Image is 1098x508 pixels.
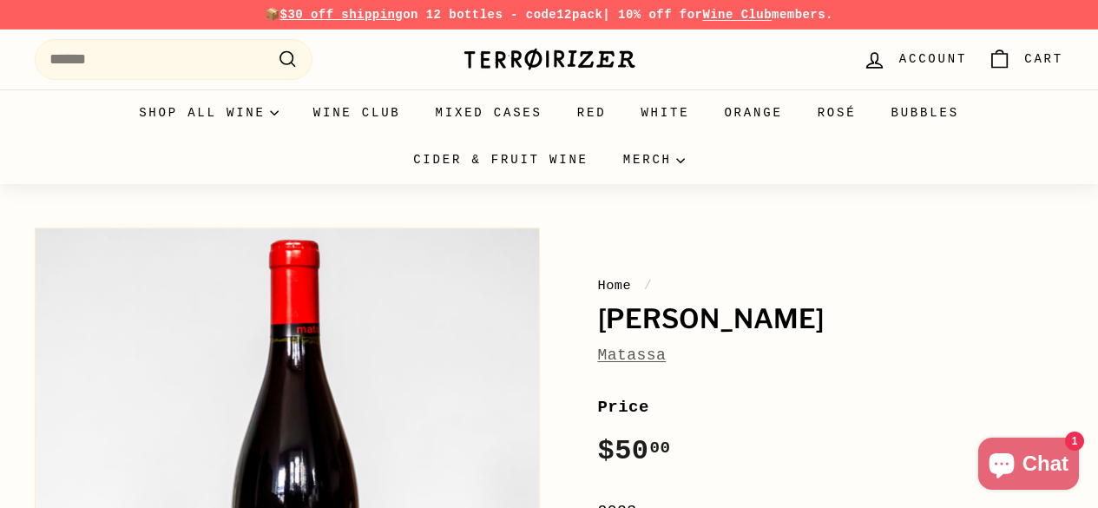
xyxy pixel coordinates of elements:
a: Rosé [800,89,874,136]
summary: Shop all wine [122,89,296,136]
span: / [640,278,657,294]
a: Mixed Cases [418,89,560,136]
span: $50 [598,435,671,467]
a: Red [560,89,624,136]
a: Home [598,278,632,294]
label: Price [598,394,1064,420]
summary: Merch [606,136,702,183]
a: Cart [977,34,1074,85]
a: Account [852,34,977,85]
sup: 00 [649,439,670,458]
a: Wine Club [702,8,772,22]
span: $30 off shipping [280,8,404,22]
h1: [PERSON_NAME] [598,305,1064,334]
nav: breadcrumbs [598,275,1064,296]
a: Orange [707,89,799,136]
span: Cart [1024,49,1063,69]
inbox-online-store-chat: Shopify online store chat [973,438,1084,494]
span: Account [899,49,967,69]
a: White [623,89,707,136]
a: Matassa [598,346,667,364]
strong: 12pack [556,8,602,22]
a: Wine Club [296,89,418,136]
a: Bubbles [873,89,976,136]
a: Cider & Fruit Wine [396,136,606,183]
p: 📦 on 12 bottles - code | 10% off for members. [35,5,1063,24]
